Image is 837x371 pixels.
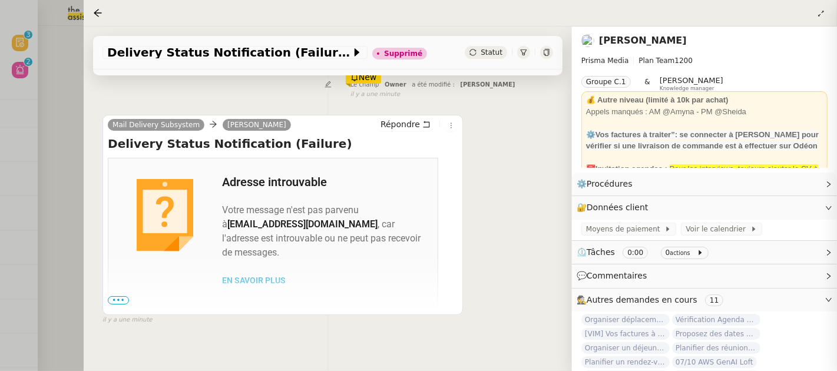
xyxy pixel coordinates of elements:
[108,135,458,152] h4: Delivery Status Notification (Failure)
[376,118,435,131] button: Répondre
[461,81,515,88] span: [PERSON_NAME]
[586,130,819,151] strong: ⚙️Vos factures à traiter”: se connecter à [PERSON_NAME] pour vérifier si une livraison de command...
[123,173,221,267] img: Icône Erreur
[346,71,382,84] div: New
[672,314,760,326] span: Vérification Agenda + Chat + Wagram (9h et 14h)
[645,76,650,91] span: &
[227,218,378,230] b: [EMAIL_ADDRESS][DOMAIN_NAME]
[587,271,647,280] span: Commentaires
[481,48,502,57] span: Statut
[412,81,455,88] span: a été modifié :
[586,95,729,104] strong: 💰 Autre niveau (limité à 10k par achat)
[223,120,291,130] a: [PERSON_NAME]
[587,247,615,257] span: Tâches
[577,247,713,257] span: ⏲️
[577,271,652,280] span: 💬
[587,295,697,304] span: Autres demandes en cours
[222,173,423,191] h2: Adresse introuvable
[381,118,420,130] span: Répondre
[577,177,638,191] span: ⚙️
[221,191,424,260] td: Votre message n'est pas parvenu à , car l'adresse est introuvable ou ne peut pas recevoir de mess...
[686,223,750,235] span: Voir le calendrier
[581,76,631,88] nz-tag: Groupe C.1
[672,328,760,340] span: Proposez des dates pour un déjeuner
[660,76,723,85] span: [PERSON_NAME]
[572,196,837,219] div: 🔐Données client
[670,250,690,256] small: actions
[107,47,351,58] span: Delivery Status Notification (Failure)
[572,264,837,287] div: 💬Commentaires
[577,295,728,304] span: 🕵️
[581,34,594,47] img: users%2F9GXHdUEgf7ZlSXdwo7B3iBDT3M02%2Favatar%2Fimages.jpeg
[108,296,129,304] span: •••
[660,85,714,92] span: Knowledge manager
[572,173,837,196] div: ⚙️Procédures
[384,50,422,57] div: Supprimé
[581,356,670,368] span: Planifier un rendez-vous début octobre
[666,249,670,257] span: 0
[587,179,633,188] span: Procédures
[586,164,667,173] u: 📆Invitation agendas :
[675,57,693,65] span: 1200
[586,223,664,235] span: Moyens de paiement
[672,356,757,368] span: 07/10 AWS GenAI Loft
[581,57,628,65] span: Prisma Media
[672,342,760,354] span: Planifier des réunions régulières
[350,90,400,100] span: il y a une minute
[385,81,406,88] span: Owner
[586,106,823,118] div: Appels manqués : AM @Amyna - PM @Sheida
[599,35,687,46] a: [PERSON_NAME]
[102,315,152,325] span: il y a une minute
[660,76,723,91] app-user-label: Knowledge manager
[581,342,670,354] span: Organiser un déjeuner avec [PERSON_NAME]
[572,289,837,312] div: 🕵️Autres demandes en cours 11
[350,81,379,88] span: Le champ
[705,294,723,306] nz-tag: 11
[108,120,204,130] a: Mail Delivery Subsystem
[581,314,670,326] span: Organiser déplacement [GEOGRAPHIC_DATA]
[586,164,818,185] span: Pour les interviews, toujours ajouter le CV à l'invitation
[587,203,649,212] span: Données client
[623,247,648,259] nz-tag: 0:00
[581,328,670,340] span: [VIM] Vos factures à traiter
[577,201,653,214] span: 🔐
[638,57,674,65] span: Plan Team
[222,276,286,285] a: EN SAVOIR PLUS
[572,241,837,264] div: ⏲️Tâches 0:00 0actions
